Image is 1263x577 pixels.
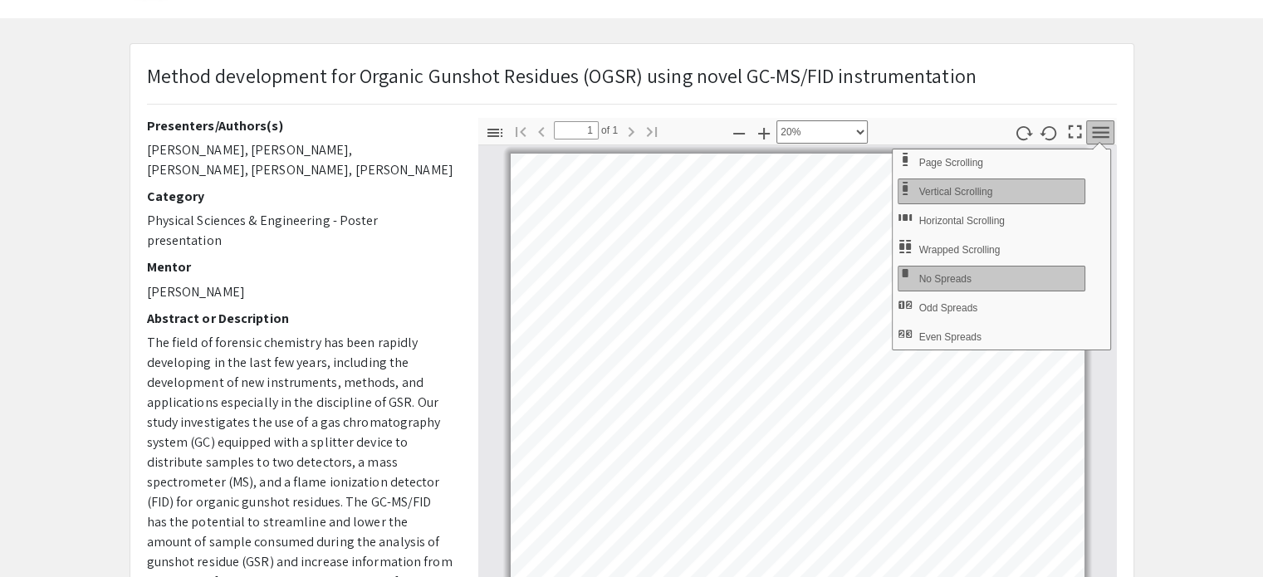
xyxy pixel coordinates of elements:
[918,273,974,285] span: No Spreads
[776,120,868,144] select: Zoom
[147,282,453,302] p: [PERSON_NAME]
[599,121,619,139] span: of 1
[725,120,753,144] button: Zoom Out
[918,331,984,343] span: Even Spreads
[147,211,453,251] p: Physical Sciences & Engineering - Poster presentation
[12,502,71,565] iframe: Chat
[898,295,1085,320] button: Odd Spreads
[554,121,599,139] input: Page
[918,215,1007,227] span: Horizontal Scrolling
[147,140,453,180] p: [PERSON_NAME], [PERSON_NAME], [PERSON_NAME], [PERSON_NAME], [PERSON_NAME]
[898,324,1085,350] button: Even Spreads
[1035,120,1063,144] button: Rotate Counterclockwise
[898,208,1085,233] button: Horizontal Scrolling
[1086,120,1114,144] button: Tools
[918,157,986,169] span: Use Page Scrolling
[750,120,778,144] button: Zoom In
[638,119,666,143] button: Go to Last Page
[527,119,556,143] button: Previous Page
[1009,120,1037,144] button: Rotate Clockwise
[481,120,509,144] button: Toggle Sidebar
[617,119,645,143] button: Next Page
[898,237,1085,262] button: Wrapped Scrolling
[918,186,996,198] span: Vertical Scrolling
[1060,118,1089,142] button: Switch to Presentation Mode
[147,188,453,204] h2: Category
[898,266,1085,291] button: No Spreads
[918,302,981,314] span: Odd Spreads
[898,149,1085,175] button: Page Scrolling
[918,244,1003,256] span: Wrapped Scrolling
[147,62,977,89] span: Method development for Organic Gunshot Residues (OGSR) using novel GC-MS/FID instrumentation
[147,311,453,326] h2: Abstract or Description
[147,118,453,134] h2: Presenters/Authors(s)
[898,178,1085,204] button: Vertical Scrolling
[507,119,535,143] button: Go to First Page
[147,259,453,275] h2: Mentor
